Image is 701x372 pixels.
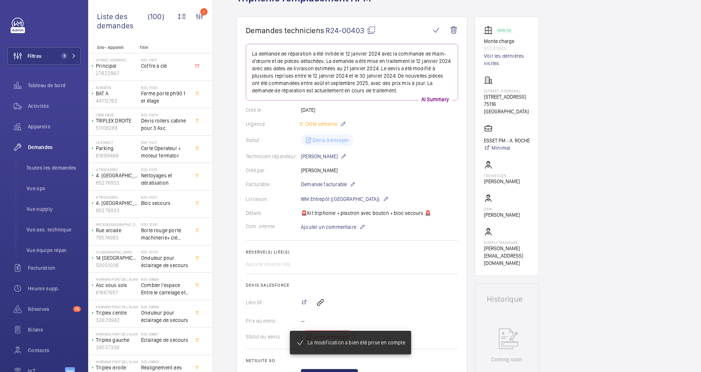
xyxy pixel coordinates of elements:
h2: R25-09687 [141,332,190,336]
p: Coming soon [491,356,522,363]
span: Tableau de bord [28,82,81,89]
span: Liste des demandes [97,12,148,30]
p: Technicien [484,173,520,178]
span: Activités [28,102,81,110]
p: 44112763 [96,97,138,104]
h2: R25-11871 [141,58,190,62]
h2: R25-11370 [141,167,190,172]
span: Ajouter un commentaire [301,223,356,231]
span: Facturation [28,264,81,272]
p: ARCADE/[GEOGRAPHIC_DATA] [96,222,138,227]
span: Vue ops [26,185,81,192]
p: CSM [484,207,520,211]
p: Parking [96,145,138,152]
p: Working [497,29,511,32]
p: Supply manager [484,240,530,245]
span: Filtres [28,52,42,60]
p: BAT A [96,90,138,97]
button: Filtres1 [7,47,81,65]
span: Vue ass. technique [26,226,81,233]
span: Contacts [28,347,81,354]
span: Carte Operateur + moteur fermator [141,145,190,159]
p: Morning Pont de l'Alma [96,359,138,364]
p: Monte charge [484,38,530,45]
p: 4 Trocadéro [96,195,138,199]
span: R24-00403 [326,26,376,35]
span: Vue équipe répar. [26,247,81,254]
a: Voir les dernières visites [484,52,530,67]
p: Site - Appareil [88,45,137,50]
p: 85278933 [96,179,138,187]
p: 27622867 [96,70,138,77]
p: Principal [96,62,138,70]
h2: R25-09683 [141,359,190,364]
p: Morning Pont de l'Alma [96,305,138,309]
p: 85241865 [484,45,530,52]
p: [PERSON_NAME] [484,178,520,185]
h2: R25-11581 [141,85,190,90]
p: Morning Pont de l'Alma [96,332,138,336]
p: ESSET PM - A. ROCHE [484,137,530,144]
h2: R25-09688 [141,305,190,309]
span: Combler l'espace Entre le carrelage et le seuil palier [141,281,190,296]
p: La demande de réparation a été initiée le 12 janvier 2024 avec la commande de main-d'œuvre et de ... [252,50,452,94]
p: La modification a bien été prise en compte [308,339,405,346]
span: Appareils [28,123,81,130]
p: [PERSON_NAME] [484,211,520,219]
p: 61867657 [96,289,138,296]
span: Devis rollers cabine pour 3 Asc [141,117,190,132]
p: 79574993 [96,234,138,241]
p: [PERSON_NAME][EMAIL_ADDRESS][DOMAIN_NAME] [484,245,530,267]
span: Réserves [28,305,70,313]
p: 14 [GEOGRAPHIC_DATA] [96,254,138,262]
p: TRIPLEX DROITE [96,117,138,124]
p: 12 [GEOGRAPHIC_DATA] [96,250,138,254]
h2: R25-09689 [141,277,190,281]
span: Ferme porte ph90 1 er étage [141,90,190,104]
h2: R25-10775 [141,250,190,254]
span: Nettoyages et dératisation [141,172,190,187]
p: 34537330 [96,344,138,351]
span: Demande facturable [301,181,347,188]
p: Titre [140,45,188,50]
span: Heures supp. [28,285,81,292]
span: 1 [61,53,67,59]
span: Demandes techniciens [246,26,324,35]
h2: Devis Salesforce [246,283,458,288]
span: Onduleur pour éclairage de secours [141,309,190,324]
p: 4 Trocadéro [96,167,138,172]
p: 61889469 [96,152,138,159]
h2: Réserve(s) liée(s) [246,249,458,255]
span: Éclairage de secours [141,336,190,344]
h2: R25-11473 [141,113,190,117]
p: Morning Pont de l'Alma [96,277,138,281]
span: Bilans [28,326,81,333]
p: 32629942 [96,316,138,324]
p: 4. [GEOGRAPHIC_DATA] [96,172,138,179]
p: 85278933 [96,207,138,214]
p: [PERSON_NAME] [301,152,346,161]
h2: R25-11201 [141,195,190,199]
span: Boite rouge porte machinerie+ clé blocus 60 [141,227,190,241]
span: Bloc secours [141,199,190,207]
img: elevator.svg [484,26,496,35]
p: Triplex centre [96,309,138,316]
p: [STREET_ADDRESS] [96,58,138,62]
span: Coffre à clé [141,62,190,70]
span: Demandes [28,144,81,151]
h2: R25-11471 [141,140,190,145]
a: Minimal [484,144,530,152]
span: 75 [73,306,81,312]
p: Asc sous sols [96,281,138,289]
span: Vue supply [26,205,81,213]
h2: Netsuite SO [246,358,458,363]
span: Toutes les demandes [26,164,81,171]
p: 75116 [GEOGRAPHIC_DATA] [484,100,530,115]
p: AI Summary [418,96,452,103]
p: [STREET_ADDRESS] [484,89,530,93]
p: 51108289 [96,124,138,132]
p: Triplex gauche [96,336,138,344]
p: 50051036 [96,262,138,269]
p: Rue arcade [96,227,138,234]
h2: R25-10781 [141,222,190,227]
